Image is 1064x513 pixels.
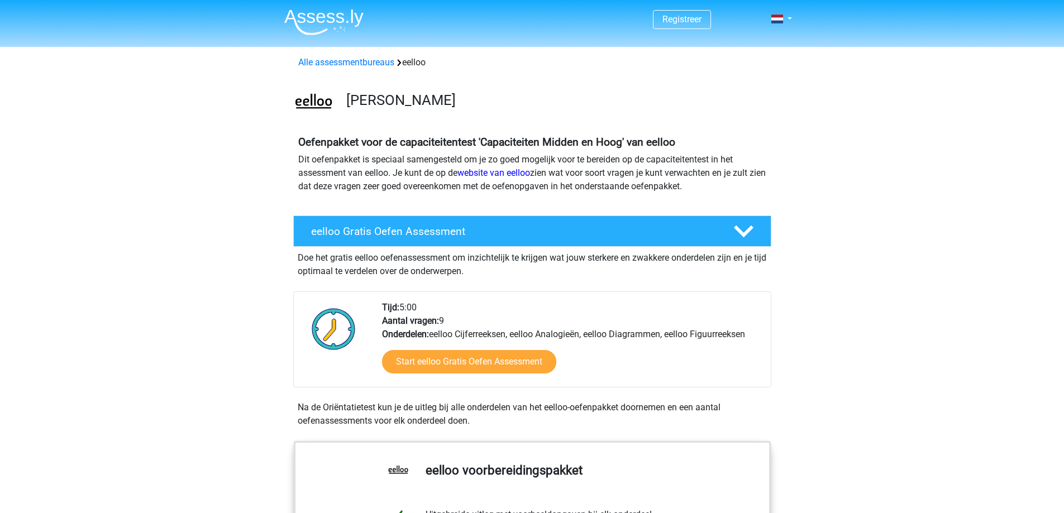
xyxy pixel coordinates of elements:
[298,153,766,193] p: Dit oefenpakket is speciaal samengesteld om je zo goed mogelijk voor te bereiden op de capaciteit...
[294,83,333,122] img: eelloo.png
[284,9,364,35] img: Assessly
[298,136,675,148] b: Oefenpakket voor de capaciteitentest 'Capaciteiten Midden en Hoog' van eelloo
[374,301,770,387] div: 5:00 9 eelloo Cijferreeksen, eelloo Analogieën, eelloo Diagrammen, eelloo Figuurreeksen
[382,302,399,313] b: Tijd:
[346,92,762,109] h3: [PERSON_NAME]
[382,350,556,373] a: Start eelloo Gratis Oefen Assessment
[382,329,429,339] b: Onderdelen:
[457,167,530,178] a: website van eelloo
[293,247,771,278] div: Doe het gratis eelloo oefenassessment om inzichtelijk te krijgen wat jouw sterkere en zwakkere on...
[289,215,776,247] a: eelloo Gratis Oefen Assessment
[662,14,702,25] a: Registreer
[382,315,439,326] b: Aantal vragen:
[306,301,362,357] img: Klok
[298,57,394,68] a: Alle assessmentbureaus
[294,56,771,69] div: eelloo
[293,401,771,428] div: Na de Oriëntatietest kun je de uitleg bij alle onderdelen van het eelloo-oefenpakket doornemen en...
[311,225,715,238] h4: eelloo Gratis Oefen Assessment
